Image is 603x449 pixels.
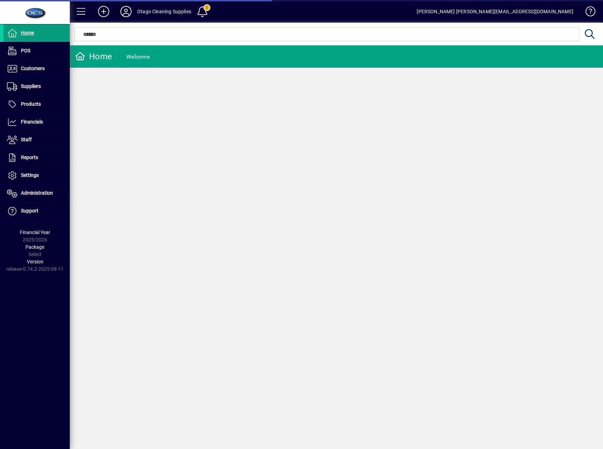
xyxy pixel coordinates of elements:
[20,230,50,235] span: Financial Year
[21,48,30,53] span: POS
[3,185,70,202] a: Administration
[21,66,45,71] span: Customers
[3,167,70,184] a: Settings
[21,83,41,89] span: Suppliers
[21,137,32,142] span: Staff
[21,101,41,107] span: Products
[75,51,112,62] div: Home
[21,30,34,36] span: Home
[21,119,43,125] span: Financials
[21,155,38,160] span: Reports
[3,96,70,113] a: Products
[137,6,191,17] div: Otago Cleaning Supplies
[417,6,573,17] div: [PERSON_NAME] [PERSON_NAME][EMAIL_ADDRESS][DOMAIN_NAME]
[3,131,70,149] a: Staff
[92,5,115,18] button: Add
[115,5,137,18] button: Profile
[27,259,43,264] span: Version
[3,78,70,95] a: Suppliers
[3,149,70,166] a: Reports
[126,51,150,62] div: Welcome
[3,60,70,77] a: Customers
[580,1,594,24] a: Knowledge Base
[3,202,70,220] a: Support
[21,190,53,196] span: Administration
[21,172,39,178] span: Settings
[3,113,70,131] a: Financials
[21,208,38,214] span: Support
[3,42,70,60] a: POS
[25,244,44,250] span: Package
